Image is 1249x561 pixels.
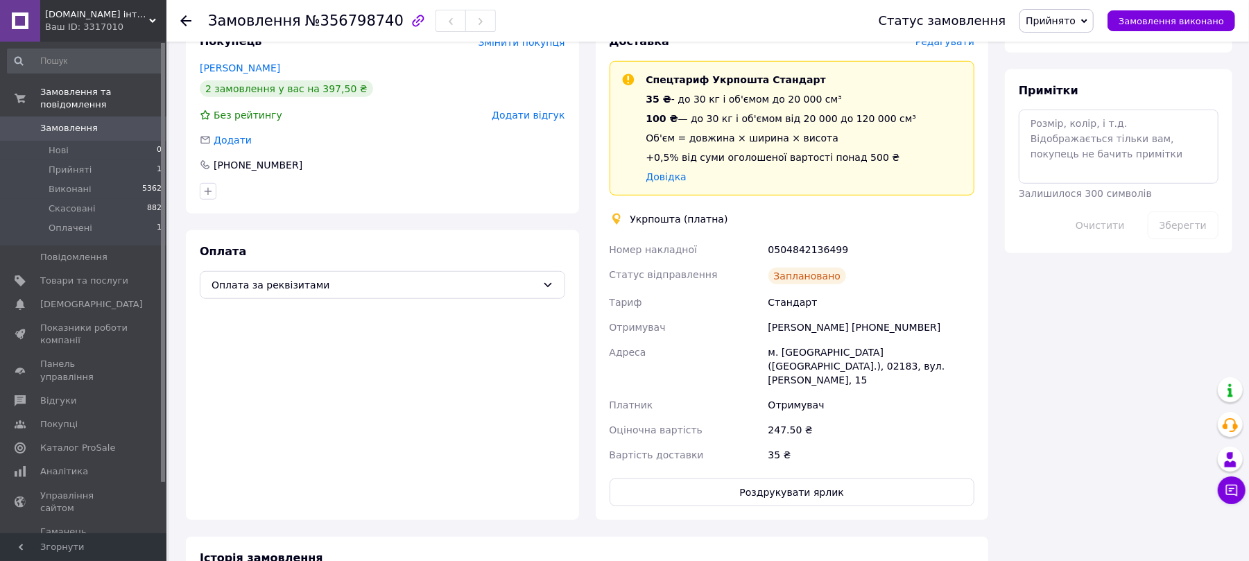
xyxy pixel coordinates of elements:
[40,395,76,407] span: Відгуки
[40,298,143,311] span: [DEMOGRAPHIC_DATA]
[768,268,847,284] div: Заплановано
[610,399,653,411] span: Платник
[766,237,977,262] div: 0504842136499
[610,244,698,255] span: Номер накладної
[49,144,69,157] span: Нові
[646,92,917,106] div: - до 30 кг і об'ємом до 20 000 см³
[627,212,732,226] div: Укрпошта (платна)
[40,251,107,264] span: Повідомлення
[40,86,166,111] span: Замовлення та повідомлення
[610,449,704,460] span: Вартість доставки
[40,322,128,347] span: Показники роботи компанії
[200,80,373,97] div: 2 замовлення у вас на 397,50 ₴
[40,442,115,454] span: Каталог ProSale
[40,526,128,551] span: Гаманець компанії
[40,418,78,431] span: Покупці
[40,275,128,287] span: Товари та послуги
[157,164,162,176] span: 1
[40,122,98,135] span: Замовлення
[208,12,301,29] span: Замовлення
[49,183,92,196] span: Виконані
[40,490,128,515] span: Управління сайтом
[479,37,565,48] span: Змінити покупця
[214,135,252,146] span: Додати
[610,424,703,435] span: Оціночна вартість
[766,315,977,340] div: [PERSON_NAME] [PHONE_NUMBER]
[214,110,282,121] span: Без рейтингу
[1218,476,1246,504] button: Чат з покупцем
[49,202,96,215] span: Скасовані
[142,183,162,196] span: 5362
[200,62,280,74] a: [PERSON_NAME]
[766,417,977,442] div: 247.50 ₴
[45,8,149,21] span: Mobi7.com.ua інтернет-магазин
[766,340,977,392] div: м. [GEOGRAPHIC_DATA] ([GEOGRAPHIC_DATA].), 02183, вул. [PERSON_NAME], 15
[7,49,163,74] input: Пошук
[646,94,671,105] span: 35 ₴
[610,269,718,280] span: Статус відправлення
[45,21,166,33] div: Ваш ID: 3317010
[492,110,565,121] span: Додати відгук
[1119,16,1224,26] span: Замовлення виконано
[157,144,162,157] span: 0
[180,14,191,28] div: Повернутися назад
[212,158,304,172] div: [PHONE_NUMBER]
[1026,15,1076,26] span: Прийнято
[49,164,92,176] span: Прийняті
[147,202,162,215] span: 882
[610,347,646,358] span: Адреса
[766,290,977,315] div: Стандарт
[646,113,678,124] span: 100 ₴
[40,465,88,478] span: Аналітика
[1019,84,1078,97] span: Примітки
[1108,10,1235,31] button: Замовлення виконано
[1019,188,1152,199] span: Залишилося 300 символів
[646,171,687,182] a: Довідка
[766,392,977,417] div: Отримувач
[766,442,977,467] div: 35 ₴
[915,36,974,47] span: Редагувати
[305,12,404,29] span: №356798740
[646,131,917,145] div: Об'єм = довжина × ширина × висота
[200,245,246,258] span: Оплата
[610,478,975,506] button: Роздрукувати ярлик
[610,297,642,308] span: Тариф
[40,358,128,383] span: Панель управління
[646,112,917,126] div: — до 30 кг і об'ємом від 20 000 до 120 000 см³
[646,150,917,164] div: +0,5% від суми оголошеної вартості понад 500 ₴
[49,222,92,234] span: Оплачені
[879,14,1006,28] div: Статус замовлення
[646,74,826,85] span: Спецтариф Укрпошта Стандарт
[610,322,666,333] span: Отримувач
[212,277,537,293] span: Оплата за реквізитами
[157,222,162,234] span: 1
